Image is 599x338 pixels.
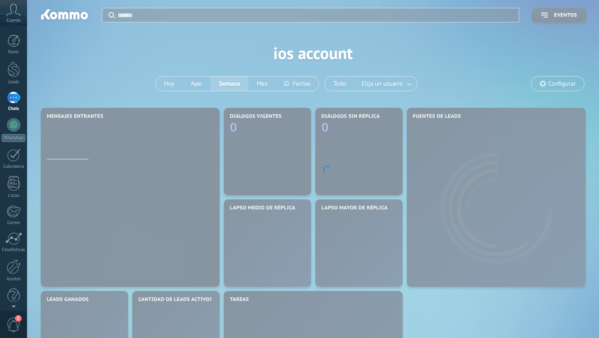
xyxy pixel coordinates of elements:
div: Correo [2,220,26,226]
div: Ajustes [2,276,26,282]
div: Estadísticas [2,247,26,253]
div: Calendario [2,164,26,169]
span: Cuenta [7,18,20,23]
div: WhatsApp [2,134,25,142]
div: Panel [2,50,26,55]
div: Leads [2,80,26,85]
div: Chats [2,106,26,112]
span: 2 [15,315,22,322]
div: Listas [2,193,26,199]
